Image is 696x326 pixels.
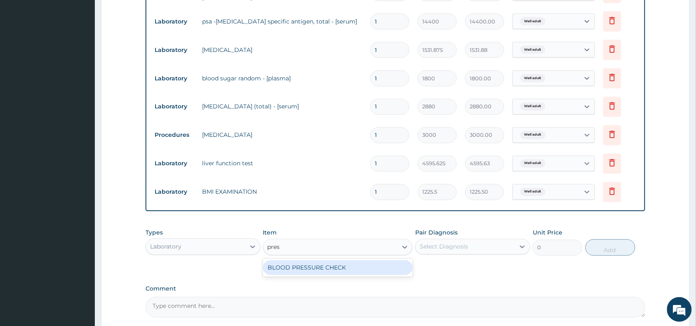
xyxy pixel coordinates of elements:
[263,260,413,275] div: BLOOD PRESSURE CHECK
[150,128,198,143] td: Procedures
[520,131,546,139] span: Well adult
[4,225,157,254] textarea: Type your message and hit 'Enter'
[585,239,635,256] button: Add
[146,286,645,293] label: Comment
[198,42,366,58] td: [MEDICAL_DATA]
[150,42,198,58] td: Laboratory
[43,46,139,57] div: Chat with us now
[15,41,33,62] img: d_794563401_company_1708531726252_794563401
[150,156,198,171] td: Laboratory
[198,99,366,115] td: [MEDICAL_DATA] (total) - [serum]
[198,70,366,87] td: blood sugar random - [plasma]
[520,159,546,168] span: Well adult
[415,229,458,237] label: Pair Diagnosis
[520,17,546,26] span: Well adult
[198,184,366,200] td: BMI EXAMINATION
[150,243,181,251] div: Laboratory
[263,229,277,237] label: Item
[520,74,546,82] span: Well adult
[150,99,198,115] td: Laboratory
[146,230,163,237] label: Types
[520,46,546,54] span: Well adult
[198,13,366,30] td: psa -[MEDICAL_DATA] specific antigen, total - [serum]
[150,71,198,86] td: Laboratory
[48,104,114,187] span: We're online!
[198,155,366,172] td: liver function test
[150,185,198,200] td: Laboratory
[135,4,155,24] div: Minimize live chat window
[198,127,366,143] td: [MEDICAL_DATA]
[150,14,198,29] td: Laboratory
[533,229,562,237] label: Unit Price
[420,243,468,251] div: Select Diagnosis
[520,103,546,111] span: Well adult
[520,188,546,196] span: Well adult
